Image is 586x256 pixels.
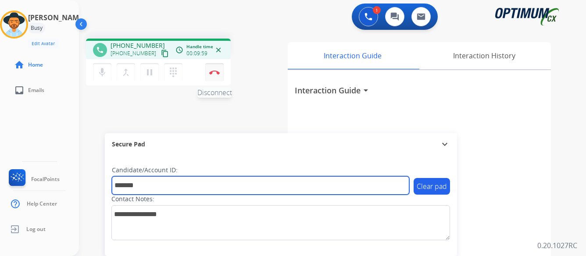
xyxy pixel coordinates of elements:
mat-icon: close [214,46,222,54]
button: Edit Avatar [28,39,58,49]
h3: Interaction Guide [295,84,361,96]
div: 1 [373,6,381,14]
span: Disconnect [197,87,232,98]
mat-icon: access_time [175,46,183,54]
span: 00:09:59 [186,50,207,57]
div: Busy [28,23,45,33]
button: Clear pad [414,178,450,195]
button: Disconnect [205,63,224,82]
mat-icon: content_copy [161,50,169,57]
mat-icon: arrow_drop_down [361,85,371,96]
span: FocalPoints [31,176,60,183]
span: Home [28,61,43,68]
span: Help Center [27,200,57,207]
label: Contact Notes: [111,195,154,203]
span: Secure Pad [112,140,145,149]
mat-icon: pause [144,67,155,78]
mat-icon: home [14,60,25,70]
img: control [209,70,220,75]
mat-icon: mic [97,67,107,78]
span: Handle time [186,43,213,50]
span: [PHONE_NUMBER] [111,50,156,57]
span: Log out [26,226,46,233]
div: Interaction Guide [288,42,417,69]
div: Interaction History [417,42,551,69]
span: Emails [28,87,44,94]
mat-icon: dialpad [168,67,179,78]
mat-icon: expand_more [439,139,450,149]
mat-icon: inbox [14,85,25,96]
mat-icon: phone [96,46,104,54]
h3: [PERSON_NAME] [28,12,85,23]
img: avatar [2,12,26,37]
mat-icon: merge_type [121,67,131,78]
span: [PHONE_NUMBER] [111,41,165,50]
p: 0.20.1027RC [537,240,577,251]
a: FocalPoints [7,169,60,189]
label: Candidate/Account ID: [112,166,178,174]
